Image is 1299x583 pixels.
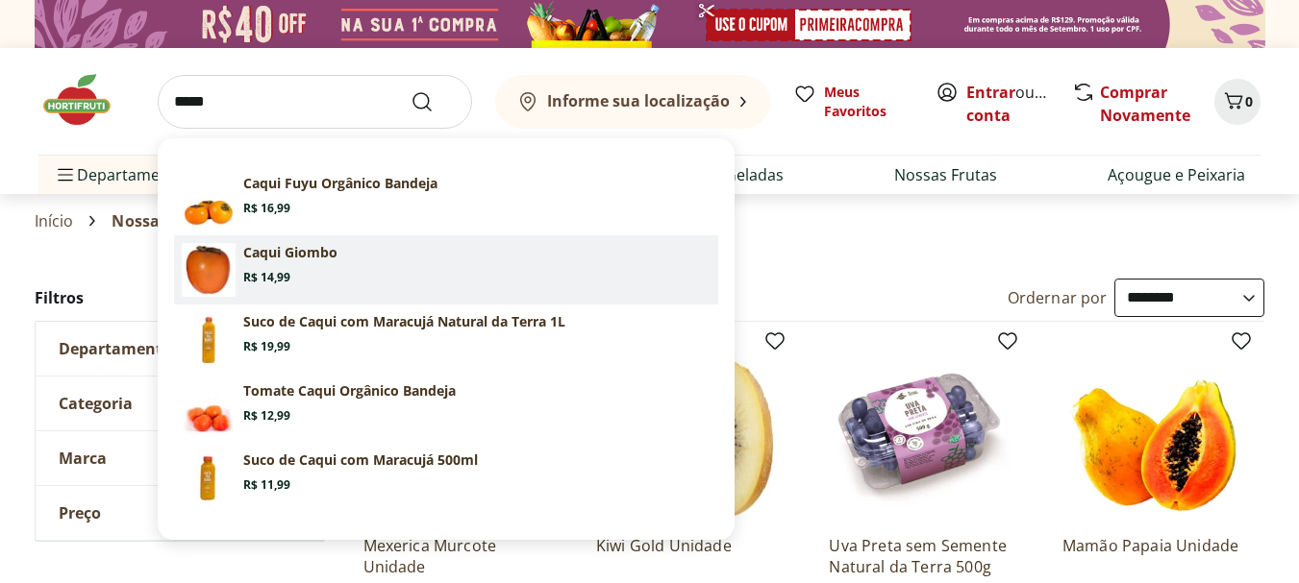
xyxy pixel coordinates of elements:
p: Caqui Fuyu Orgânico Bandeja [243,174,437,193]
img: Uva Preta sem Semente Natural da Terra 500g [829,337,1012,520]
a: Entrar [966,82,1015,103]
button: Marca [36,431,324,485]
a: PrincipalTomate Caqui Orgânico BandejaR$ 12,99 [174,374,718,443]
a: PrincipalCaqui GiomboR$ 14,99 [174,235,718,304]
a: PrincipalCaqui Fuyu Orgânico BandejaR$ 16,99 [174,166,718,235]
span: R$ 16,99 [243,201,290,216]
a: Comprar Novamente [1100,82,1190,126]
a: Nossas Frutas [894,163,997,186]
img: Hortifruti [38,71,135,129]
button: Submit Search [411,90,457,113]
span: Preço [59,503,101,522]
a: Kiwi Gold Unidade [596,535,779,577]
span: R$ 14,99 [243,270,290,285]
button: Preço [36,486,324,540]
b: Informe sua localização [547,90,730,111]
img: Principal [182,174,236,228]
a: Mexerica Murcote Unidade [363,535,546,577]
span: ou [966,81,1052,127]
label: Ordernar por [1008,287,1108,308]
p: Suco de Caqui com Maracujá 500ml [243,450,478,470]
button: Carrinho [1214,79,1261,125]
button: Categoria [36,377,324,430]
span: R$ 19,99 [243,339,290,354]
button: Informe sua localização [495,75,770,129]
img: Principal [182,381,236,435]
a: Criar conta [966,82,1072,126]
span: Meus Favoritos [824,83,912,121]
button: Menu [54,152,77,198]
a: Meus Favoritos [793,83,912,121]
p: Caqui Giombo [243,243,337,262]
p: Tomate Caqui Orgânico Bandeja [243,381,456,401]
span: Categoria [59,394,133,413]
span: Departamento [59,339,172,358]
a: Mamão Papaia Unidade [1062,535,1245,577]
h2: Filtros [35,279,325,317]
img: Principal [182,243,236,297]
a: Início [35,212,74,230]
a: Uva Preta sem Semente Natural da Terra 500g [829,535,1012,577]
span: Nossas Frutas [112,212,222,230]
button: Departamento [36,322,324,376]
a: Açougue e Peixaria [1108,163,1245,186]
span: Departamentos [54,152,192,198]
span: Marca [59,449,107,468]
span: R$ 12,99 [243,408,290,424]
a: Suco de Caqui com Maracujá Natural da Terra 1LR$ 19,99 [174,304,718,374]
img: Mamão Papaia Unidade [1062,337,1245,520]
input: search [158,75,472,129]
span: 0 [1245,92,1253,110]
span: R$ 11,99 [243,477,290,493]
a: Suco de Caqui com Maracujá 500mlR$ 11,99 [174,443,718,512]
p: Suco de Caqui com Maracujá Natural da Terra 1L [243,312,565,331]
